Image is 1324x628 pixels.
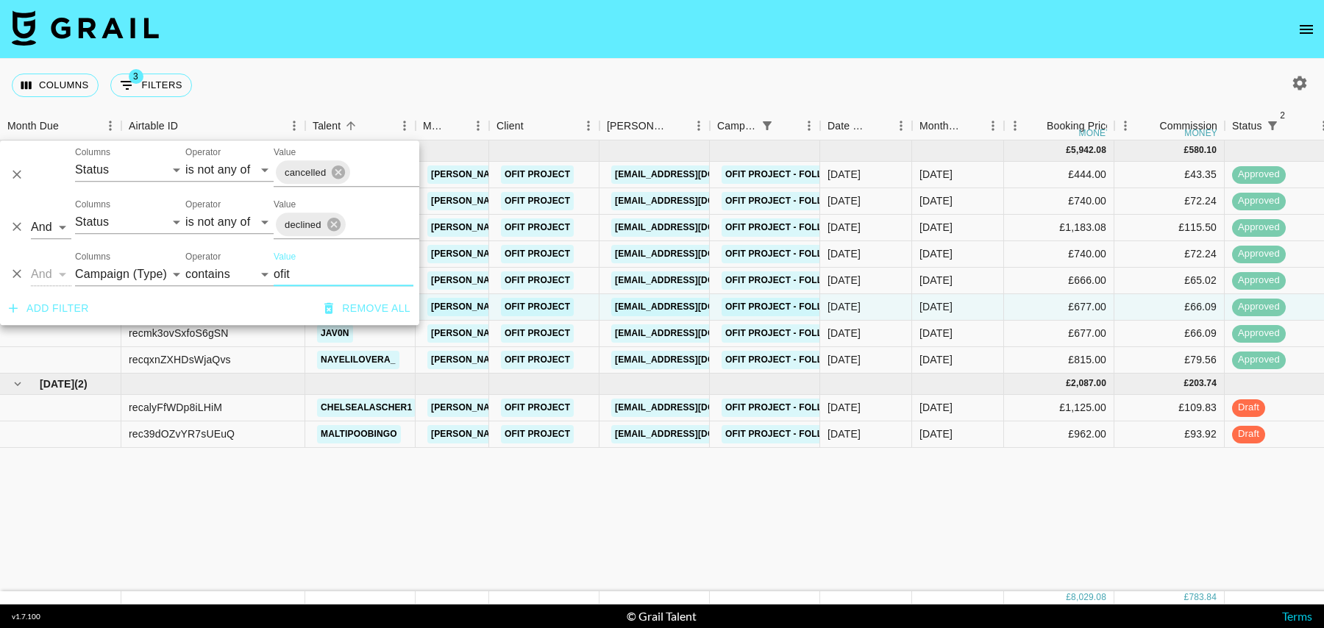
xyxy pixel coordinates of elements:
[869,115,890,136] button: Sort
[489,112,599,140] div: Client
[317,324,353,343] a: jav0n
[611,399,776,417] a: [EMAIL_ADDRESS][DOMAIN_NAME]
[501,271,574,290] a: Ofit Project
[129,427,235,441] div: rec39dOZvYR7sUEuQ
[1004,115,1026,137] button: Menu
[12,10,159,46] img: Grail Talent
[501,399,574,417] a: Ofit Project
[1232,401,1265,415] span: draft
[524,115,544,136] button: Sort
[1159,112,1217,140] div: Commission
[722,425,929,443] a: Ofit Project - Follow Me Sound Promo
[919,193,953,208] div: Aug '25
[276,160,350,184] div: cancelled
[611,271,776,290] a: [EMAIL_ADDRESS][DOMAIN_NAME]
[1004,162,1114,188] div: £444.00
[129,69,143,84] span: 3
[611,165,776,184] a: [EMAIL_ADDRESS][DOMAIN_NAME]
[1071,144,1106,157] div: 5,942.08
[274,263,413,286] input: Filter value
[827,326,861,340] div: 06/08/2025
[1262,115,1283,136] button: Show filters
[757,115,777,136] div: 1 active filter
[919,326,953,340] div: Aug '25
[1184,144,1189,157] div: £
[1189,377,1217,390] div: 203.74
[6,164,28,186] button: Delete
[1184,591,1189,604] div: £
[7,374,28,394] button: hide children
[427,192,667,210] a: [PERSON_NAME][EMAIL_ADDRESS][DOMAIN_NAME]
[467,115,489,137] button: Menu
[1292,15,1321,44] button: open drawer
[423,112,446,140] div: Manager
[129,112,178,140] div: Airtable ID
[1004,321,1114,347] div: £677.00
[1066,591,1071,604] div: £
[313,112,341,140] div: Talent
[722,271,929,290] a: Ofit Project - Follow Me Sound Promo
[1139,115,1159,136] button: Sort
[722,218,858,237] a: Ofit Project - Follow Me
[501,192,574,210] a: Ofit Project
[919,299,953,314] div: Aug '25
[178,115,199,136] button: Sort
[427,165,667,184] a: [PERSON_NAME][EMAIL_ADDRESS][DOMAIN_NAME]
[427,298,667,316] a: [PERSON_NAME][EMAIL_ADDRESS][DOMAIN_NAME]
[75,146,110,158] label: Columns
[611,324,776,343] a: [EMAIL_ADDRESS][DOMAIN_NAME]
[611,351,776,369] a: [EMAIL_ADDRESS][DOMAIN_NAME]
[501,218,574,237] a: Ofit Project
[722,192,929,210] a: Ofit Project - Follow Me Sound Promo
[919,112,961,140] div: Month Due
[982,115,1004,137] button: Menu
[827,273,861,288] div: 25/08/2025
[1262,115,1283,136] div: 2 active filters
[667,115,688,136] button: Sort
[827,220,861,235] div: 06/08/2025
[1114,421,1225,448] div: £93.92
[74,377,88,391] span: ( 2 )
[276,216,330,233] span: declined
[31,215,71,239] select: Logic operator
[798,115,820,137] button: Menu
[1004,215,1114,241] div: £1,183.08
[1282,609,1312,623] a: Terms
[827,400,861,415] div: 25/08/2025
[1114,241,1225,268] div: £72.24
[611,425,776,443] a: [EMAIL_ADDRESS][DOMAIN_NAME]
[501,324,574,343] a: Ofit Project
[1114,162,1225,188] div: £43.35
[110,74,192,97] button: Show filters
[121,112,305,140] div: Airtable ID
[1004,347,1114,374] div: £815.00
[919,246,953,261] div: Aug '25
[501,245,574,263] a: Ofit Project
[827,246,861,261] div: 25/08/2025
[427,425,667,443] a: [PERSON_NAME][EMAIL_ADDRESS][DOMAIN_NAME]
[1184,377,1189,390] div: £
[75,198,110,210] label: Columns
[961,115,982,136] button: Sort
[12,612,40,621] div: v 1.7.100
[607,112,667,140] div: [PERSON_NAME]
[890,115,912,137] button: Menu
[1114,321,1225,347] div: £66.09
[496,112,524,140] div: Client
[40,377,74,391] span: [DATE]
[1004,268,1114,294] div: £666.00
[427,271,667,290] a: [PERSON_NAME][EMAIL_ADDRESS][DOMAIN_NAME]
[1114,294,1225,321] div: £66.09
[3,295,95,322] button: Add filter
[919,167,953,182] div: Aug '25
[827,299,861,314] div: 06/08/2025
[1026,115,1047,136] button: Sort
[722,351,929,369] a: Ofit Project - Follow Me Sound Promo
[1071,377,1106,390] div: 2,087.00
[1232,221,1286,235] span: approved
[919,220,953,235] div: Aug '25
[317,425,401,443] a: maltipoobingo
[1232,247,1286,261] span: approved
[1283,115,1303,136] button: Sort
[12,74,99,97] button: Select columns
